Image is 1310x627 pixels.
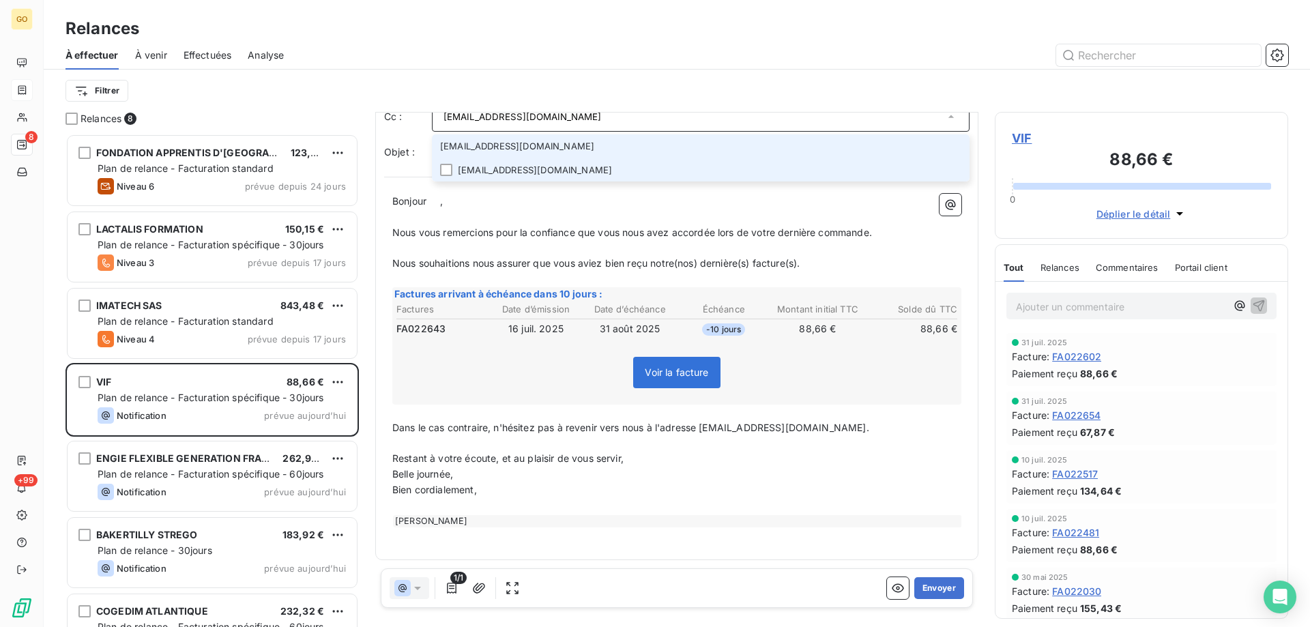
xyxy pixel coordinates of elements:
span: Factures arrivant à échéance dans 10 jours : [394,288,603,300]
span: FA022602 [1052,349,1101,364]
span: Nous souhaitions nous assurer que vous aviez bien reçu notre(nos) dernière(s) facture(s). [392,257,800,269]
th: Échéance [678,302,770,317]
span: Analyse [248,48,284,62]
span: 31 juil. 2025 [1021,397,1067,405]
span: 183,92 € [282,529,324,540]
span: Tout [1004,262,1024,273]
td: 31 août 2025 [583,321,676,336]
span: À effectuer [65,48,119,62]
button: Envoyer [914,577,964,599]
span: VIF [96,376,111,388]
h3: Relances [65,16,139,41]
span: Bonjour [392,195,426,207]
span: FA022481 [1052,525,1099,540]
span: prévue aujourd’hui [264,486,346,497]
span: Plan de relance - Facturation standard [98,315,274,327]
span: , [440,195,443,207]
span: prévue aujourd’hui [264,410,346,421]
span: Bien cordialement, [392,484,477,495]
span: 67,87 € [1080,425,1115,439]
div: GO [11,8,33,30]
span: Plan de relance - Facturation spécifique - 30jours [98,392,324,403]
span: 232,32 € [280,605,324,617]
span: Paiement reçu [1012,542,1077,557]
span: Portail client [1175,262,1227,273]
span: Belle journée, [392,468,453,480]
span: BAKERTILLY STREGO [96,529,198,540]
span: Niveau 4 [117,334,155,345]
span: 88,66 € [287,376,324,388]
span: Facture : [1012,408,1049,422]
span: Dans le cas contraire, n'hésitez pas à revenir vers nous à l'adresse [EMAIL_ADDRESS][DOMAIN_NAME]. [392,422,869,433]
img: Logo LeanPay [11,597,33,619]
span: 843,48 € [280,300,324,311]
li: [EMAIL_ADDRESS][DOMAIN_NAME] [432,134,970,158]
label: Cc : [384,110,432,123]
span: Niveau 6 [117,181,154,192]
span: FA022030 [1052,584,1101,598]
span: Paiement reçu [1012,366,1077,381]
span: LACTALIS FORMATION [96,223,203,235]
keeper-lock: Open Keeper Popup [916,108,933,125]
span: 10 juil. 2025 [1021,456,1067,464]
th: Montant initial TTC [772,302,864,317]
span: Paiement reçu [1012,425,1077,439]
span: Paiement reçu [1012,484,1077,498]
span: 150,15 € [285,223,324,235]
td: 16 juil. 2025 [490,321,583,336]
span: 30 mai 2025 [1021,573,1068,581]
th: Solde dû TTC [865,302,958,317]
span: Facture : [1012,525,1049,540]
span: Effectuées [184,48,232,62]
span: 88,66 € [1080,542,1118,557]
th: Date d’échéance [583,302,676,317]
span: 155,43 € [1080,601,1122,615]
span: Notification [117,486,166,497]
span: prévue depuis 17 jours [248,257,346,268]
span: IMATECH SAS [96,300,162,311]
td: 88,66 € [865,321,958,336]
span: 0 [1010,194,1015,205]
span: Relances [81,112,121,126]
button: Filtrer [65,80,128,102]
span: Niveau 3 [117,257,154,268]
span: 123,43 € [291,147,332,158]
span: VIF [1012,129,1271,147]
span: Plan de relance - 30jours [98,544,212,556]
span: ENGIE FLEXIBLE GENERATION FRANCE [96,452,282,464]
span: Facture : [1012,467,1049,481]
span: Facture : [1012,584,1049,598]
span: prévue aujourd’hui [264,563,346,574]
span: À venir [135,48,167,62]
span: prévue depuis 17 jours [248,334,346,345]
span: 1/1 [450,572,467,584]
span: FA022517 [1052,467,1098,481]
span: 10 juil. 2025 [1021,514,1067,523]
span: 31 juil. 2025 [1021,338,1067,347]
span: Nous vous remercions pour la confiance que vous nous avez accordée lors de votre dernière commande. [392,227,872,238]
span: Plan de relance - Facturation spécifique - 30jours [98,239,324,250]
span: Commentaires [1096,262,1159,273]
span: Notification [117,410,166,421]
input: Rechercher [1056,44,1261,66]
input: Adresse email en copie ... [443,106,944,127]
td: 88,66 € [772,321,864,336]
button: Déplier le détail [1092,206,1191,222]
div: grid [65,134,359,627]
span: Déplier le détail [1096,207,1171,221]
a: 8 [11,134,32,156]
span: -10 jours [702,323,745,336]
span: Plan de relance - Facturation spécifique - 60jours [98,468,324,480]
span: Plan de relance - Facturation standard [98,162,274,174]
span: 8 [25,131,38,143]
span: FA022643 [396,322,446,336]
h3: 88,66 € [1012,147,1271,175]
span: Notification [117,563,166,574]
span: prévue depuis 24 jours [245,181,346,192]
span: 88,66 € [1080,366,1118,381]
span: Relances [1040,262,1079,273]
span: Paiement reçu [1012,601,1077,615]
span: Voir la facture [633,357,720,388]
th: Factures [396,302,489,317]
span: +99 [14,474,38,486]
